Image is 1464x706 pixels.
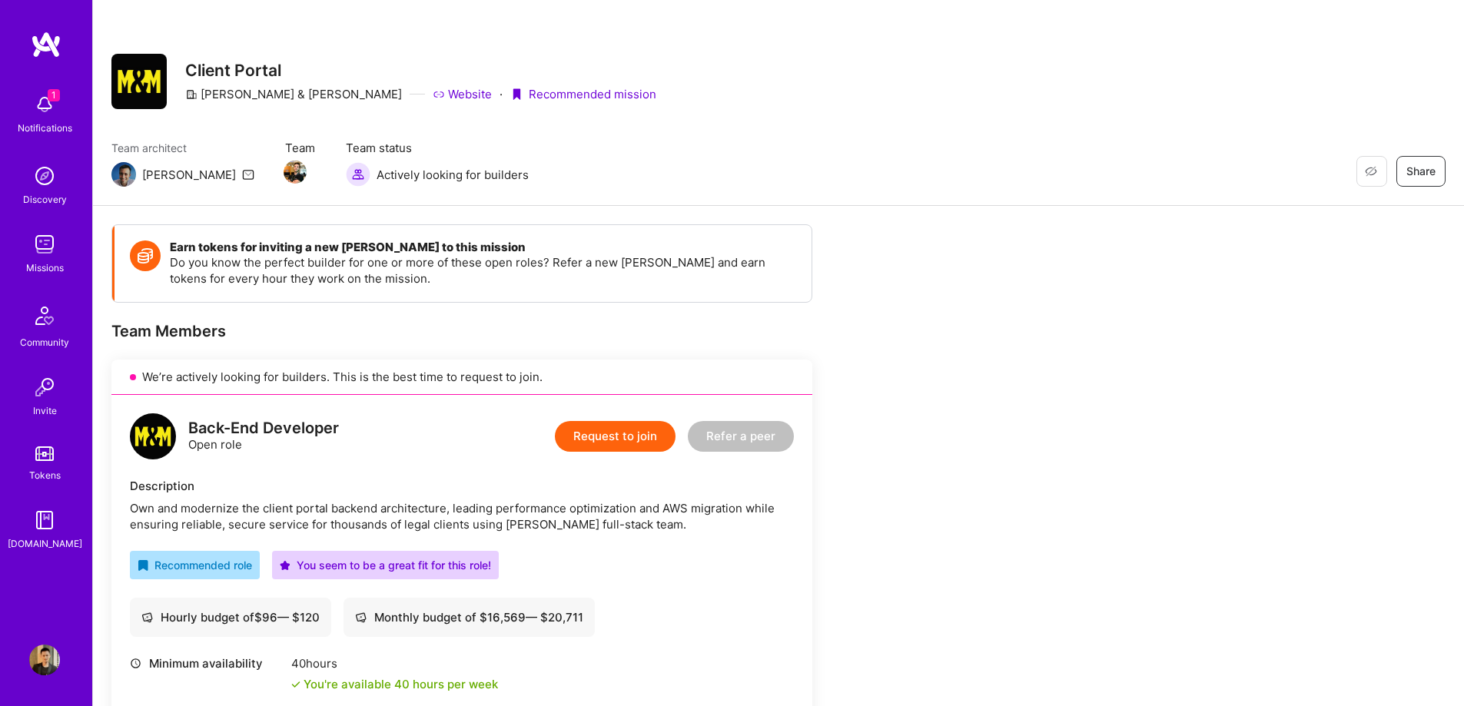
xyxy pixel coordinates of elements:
img: Community [26,297,63,334]
img: guide book [29,505,60,535]
i: icon EyeClosed [1365,165,1377,177]
img: teamwork [29,229,60,260]
button: Request to join [555,421,676,452]
img: bell [29,89,60,120]
div: You seem to be a great fit for this role! [280,557,491,573]
div: Recommended role [138,557,252,573]
div: Recommended mission [510,86,656,102]
img: Company Logo [111,54,167,109]
div: Minimum availability [130,655,284,671]
img: tokens [35,446,54,461]
div: Monthly budget of $ 16,569 — $ 20,711 [355,609,583,625]
button: Share [1396,156,1446,187]
img: Token icon [130,240,161,271]
i: icon PurpleRibbon [510,88,523,101]
div: Invite [33,403,57,419]
div: Back-End Developer [188,420,339,436]
img: Team Architect [111,162,136,187]
div: Hourly budget of $ 96 — $ 120 [141,609,320,625]
span: Share [1406,164,1436,179]
img: logo [130,413,176,459]
button: Refer a peer [688,421,794,452]
div: Community [20,334,69,350]
div: [PERSON_NAME] [142,167,236,183]
div: Team Members [111,321,812,341]
img: Invite [29,372,60,403]
i: icon Check [291,680,300,689]
h3: Client Portal [185,61,656,80]
div: · [500,86,503,102]
div: Tokens [29,467,61,483]
span: Actively looking for builders [377,167,529,183]
span: Team [285,140,315,156]
img: logo [31,31,61,58]
i: icon Mail [242,168,254,181]
div: 40 hours [291,655,498,671]
a: Team Member Avatar [285,159,305,185]
div: Own and modernize the client portal backend architecture, leading performance optimization and AW... [130,500,794,532]
div: Notifications [18,120,72,136]
a: User Avatar [25,645,64,675]
span: Team architect [111,140,254,156]
div: [PERSON_NAME] & [PERSON_NAME] [185,86,402,102]
div: Description [130,478,794,494]
img: Team Member Avatar [284,161,307,184]
span: 1 [48,89,60,101]
img: User Avatar [29,645,60,675]
i: icon PurpleStar [280,560,290,571]
div: Discovery [23,191,67,207]
i: icon Cash [141,612,153,623]
i: icon Cash [355,612,367,623]
h4: Earn tokens for inviting a new [PERSON_NAME] to this mission [170,240,796,254]
div: You're available 40 hours per week [291,676,498,692]
p: Do you know the perfect builder for one or more of these open roles? Refer a new [PERSON_NAME] an... [170,254,796,287]
img: discovery [29,161,60,191]
div: We’re actively looking for builders. This is the best time to request to join. [111,360,812,395]
img: Actively looking for builders [346,162,370,187]
div: Open role [188,420,339,452]
i: icon RecommendedBadge [138,560,148,571]
div: [DOMAIN_NAME] [8,535,82,552]
div: Missions [26,260,64,276]
span: Team status [346,140,529,156]
i: icon CompanyGray [185,88,198,101]
i: icon Clock [130,658,141,669]
a: Website [433,86,492,102]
